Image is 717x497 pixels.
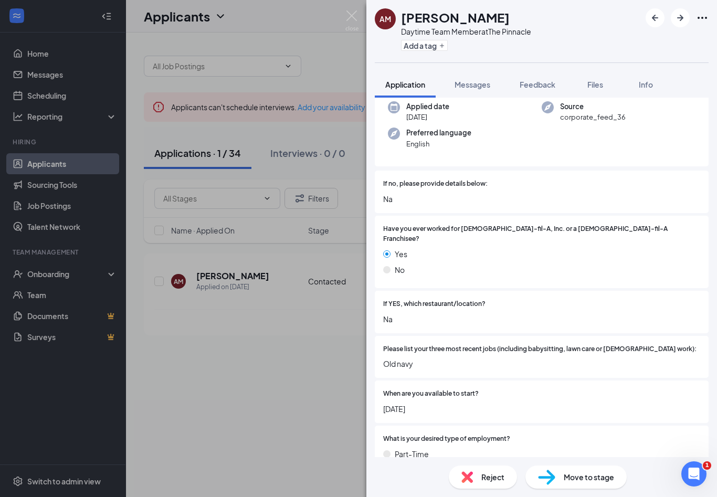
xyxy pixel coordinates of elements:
button: PlusAdd a tag [401,40,448,51]
span: corporate_feed_36 [560,112,626,122]
div: Daytime Team Member at The Pinnacle [401,26,531,37]
button: ArrowRight [671,8,690,27]
span: What is your desired type of employment? [383,434,510,444]
span: If YES, which restaurant/location? [383,299,486,309]
span: If no, please provide details below: [383,179,488,189]
span: English [406,139,471,149]
span: Files [587,80,603,89]
span: Na [383,193,700,205]
iframe: Intercom live chat [681,461,707,487]
span: Preferred language [406,128,471,138]
span: Na [383,313,700,325]
span: 1 [703,461,711,470]
h1: [PERSON_NAME] [401,8,510,26]
span: Application [385,80,425,89]
span: Have you ever worked for [DEMOGRAPHIC_DATA]-fil-A, Inc. or a [DEMOGRAPHIC_DATA]-fil-A Franchisee? [383,224,700,244]
span: Yes [395,248,407,260]
span: [DATE] [406,112,449,122]
span: Please list your three most recent jobs (including babysitting, lawn care or [DEMOGRAPHIC_DATA] w... [383,344,697,354]
span: Applied date [406,101,449,112]
span: Old navy [383,358,700,369]
span: Source [560,101,626,112]
span: Feedback [520,80,555,89]
span: No [395,264,405,276]
span: Move to stage [564,471,614,483]
span: Reject [481,471,504,483]
svg: Plus [439,43,445,49]
svg: ArrowLeftNew [649,12,661,24]
div: AM [379,14,391,24]
span: [DATE] [383,403,700,415]
span: When are you available to start? [383,389,479,399]
span: Info [639,80,653,89]
svg: Ellipses [696,12,709,24]
button: ArrowLeftNew [646,8,665,27]
span: Messages [455,80,490,89]
span: Part-Time [395,448,429,460]
svg: ArrowRight [674,12,687,24]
